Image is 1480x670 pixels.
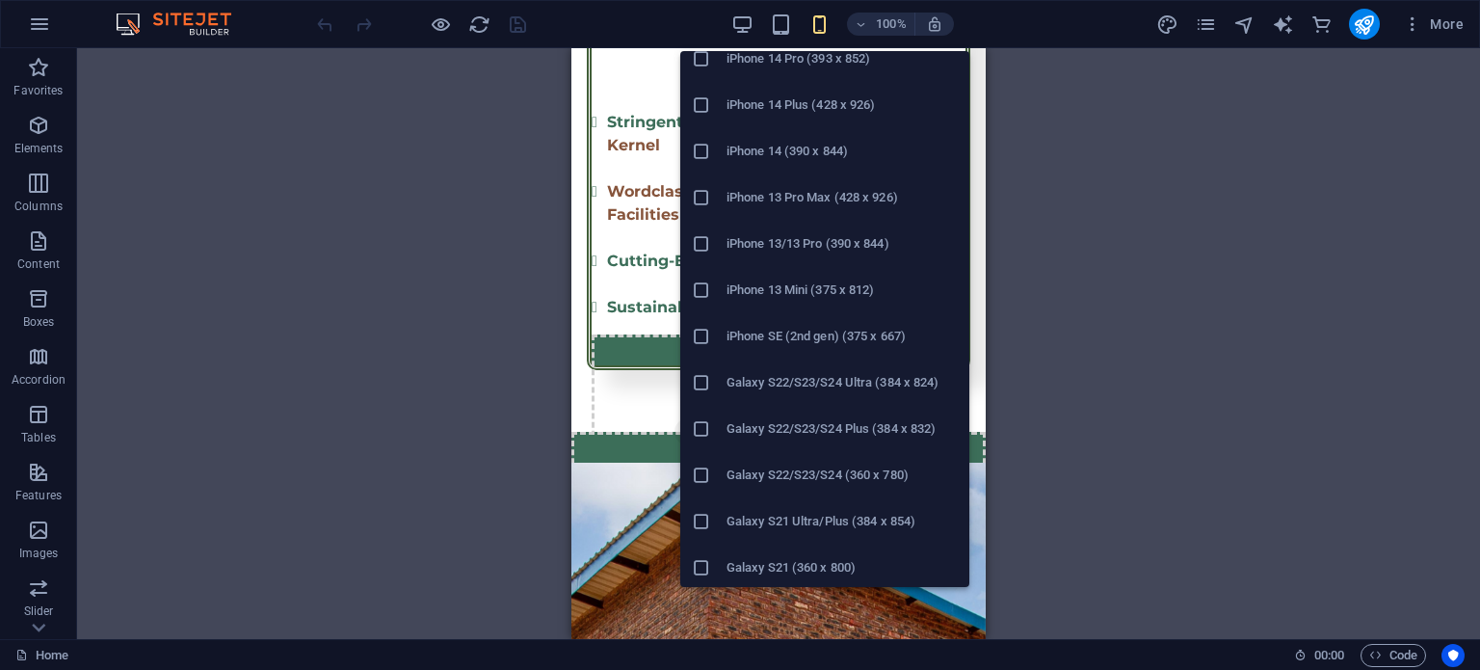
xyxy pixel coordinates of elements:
[13,83,63,98] p: Favorites
[727,417,958,441] h6: Galaxy S22/S23/S24 Plus (384 x 832)
[727,464,958,487] h6: Galaxy S22/S23/S24 (360 x 780)
[926,15,943,33] i: On resize automatically adjust zoom level to fit chosen device.
[1233,13,1255,36] i: Navigator
[24,603,54,619] p: Slider
[1361,644,1426,667] button: Code
[1195,13,1217,36] i: Pages (Ctrl+Alt+S)
[1272,13,1295,36] button: text_generator
[727,186,958,209] h6: iPhone 13 Pro Max (428 x 926)
[1294,644,1345,667] h6: Session time
[15,644,68,667] a: Click to cancel selection. Double-click to open Pages
[1403,14,1464,34] span: More
[727,94,958,117] h6: iPhone 14 Plus (428 x 926)
[1441,644,1465,667] button: Usercentrics
[14,141,64,156] p: Elements
[1156,13,1179,36] button: design
[727,510,958,533] h6: Galaxy S21 Ultra/Plus (384 x 854)
[17,256,60,272] p: Content
[727,47,958,70] h6: iPhone 14 Pro (393 x 852)
[14,199,63,214] p: Columns
[1369,644,1417,667] span: Code
[1156,13,1178,36] i: Design (Ctrl+Alt+Y)
[103,370,198,397] span: Add elements
[1195,13,1218,36] button: pages
[15,488,62,503] p: Features
[206,370,312,397] span: Paste clipboard
[1310,13,1333,36] i: Commerce
[111,13,255,36] img: Editor Logo
[21,430,56,445] p: Tables
[847,13,915,36] button: 100%
[20,286,394,423] div: Drop content here
[468,13,490,36] i: Reload page
[19,546,59,561] p: Images
[727,371,958,394] h6: Galaxy S22/S23/S24 Ultra (384 x 824)
[727,325,958,348] h6: iPhone SE (2nd gen) (375 x 667)
[1353,13,1375,36] i: Publish
[467,13,490,36] button: reload
[727,556,958,579] h6: Galaxy S21 (360 x 800)
[727,140,958,163] h6: iPhone 14 (390 x 844)
[1272,13,1294,36] i: AI Writer
[12,372,66,388] p: Accordion
[1314,644,1344,667] span: 00 00
[876,13,907,36] h6: 100%
[1310,13,1334,36] button: commerce
[429,13,452,36] button: Click here to leave preview mode and continue editing
[1349,9,1380,40] button: publish
[727,232,958,255] h6: iPhone 13/13 Pro (390 x 844)
[727,279,958,302] h6: iPhone 13 Mini (375 x 812)
[23,314,55,330] p: Boxes
[1328,648,1331,662] span: :
[1233,13,1256,36] button: navigator
[1395,9,1471,40] button: More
